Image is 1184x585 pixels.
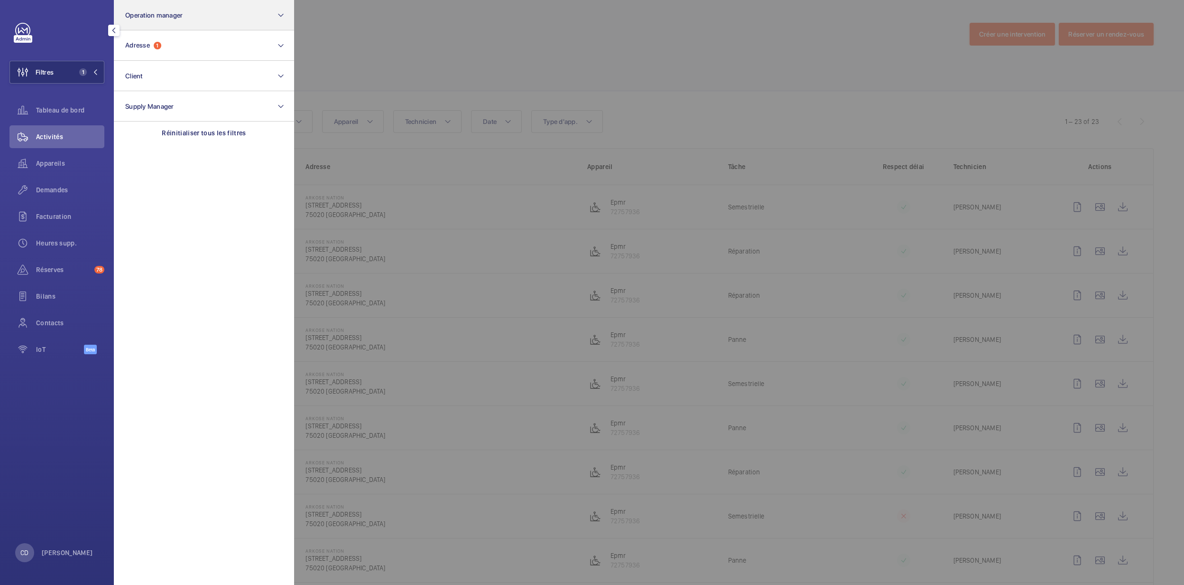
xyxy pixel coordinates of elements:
span: Heures supp. [36,238,104,248]
span: IoT [36,345,84,354]
button: Filtres1 [9,61,104,84]
span: Tableau de bord [36,105,104,115]
span: Contacts [36,318,104,328]
p: CD [20,548,28,557]
span: Appareils [36,159,104,168]
span: 1 [79,68,87,76]
p: [PERSON_NAME] [42,548,93,557]
span: 78 [94,266,104,274]
span: Bilans [36,292,104,301]
span: Facturation [36,212,104,221]
span: Demandes [36,185,104,195]
span: Filtres [36,67,54,77]
span: Beta [84,345,97,354]
span: Activités [36,132,104,142]
span: Réserves [36,265,91,274]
